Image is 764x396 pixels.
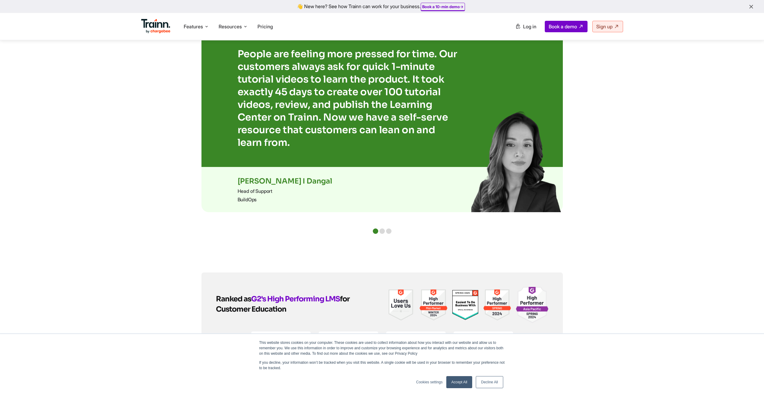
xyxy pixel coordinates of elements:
p: If you decline, your information won’t be tracked when you visit this website. A single cookie wi... [259,360,505,371]
a: Accept All [446,376,472,388]
b: Book a 10-min demo [422,4,460,9]
a: Book a 10-min demo→ [422,4,463,9]
p: This website stores cookies on your computer. These cookies are used to collect information about... [259,340,505,356]
a: Cookies settings [416,379,443,385]
div: 👋 New here? See how Trainn can work for your business. [4,4,760,9]
a: Sign up [592,21,623,32]
a: Pricing [257,24,273,30]
a: Decline All [476,376,503,388]
img: Trainn | Customer Onboarding Software [452,290,479,320]
a: Book a demo [545,21,588,32]
h2: Ranked as for Customer Education [216,294,360,314]
img: Trainn | Customer Onboarding Software [419,287,447,323]
img: Trainn | Customer Onboarding Software [387,287,415,323]
a: Log in [512,21,540,32]
p: Head of Support [238,188,527,194]
p: People are feeling more pressed for time. Our customers always ask for quick 1-minute tutorial vi... [238,48,460,149]
span: Features [184,23,203,30]
span: Sign up [596,24,613,30]
img: Trainn | customer education | video creation [471,104,563,212]
p: [PERSON_NAME] I Dangal [238,177,527,186]
img: Trainn | Customer Onboarding Software [516,287,548,323]
span: Log in [523,24,536,30]
p: BuildOps [238,196,527,203]
a: G2's High Performing LMS [251,294,340,303]
span: Book a demo [549,24,577,30]
span: Resources [219,23,242,30]
img: Trainn Logo [141,19,171,33]
img: Trainn | Customer Onboarding Software [483,287,511,323]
